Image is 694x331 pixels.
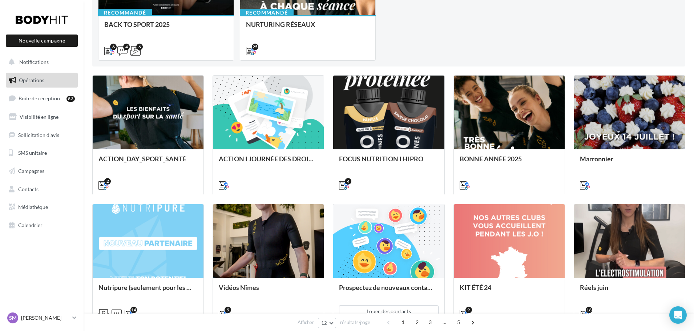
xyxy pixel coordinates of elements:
button: Louer des contacts [339,305,438,318]
div: ACTION_DAY_SPORT_SANTÉ [98,155,198,170]
span: Calendrier [18,222,43,228]
span: Afficher [298,319,314,326]
a: Calendrier [4,218,79,233]
a: Contacts [4,182,79,197]
span: 5 [453,316,464,328]
span: Boîte de réception [19,95,60,101]
span: SMS unitaire [18,150,47,156]
span: SM [9,314,17,322]
span: Notifications [19,59,49,65]
div: 16 [586,307,592,313]
div: 83 [66,96,75,102]
span: Médiathèque [18,204,48,210]
div: Réels juin [580,284,679,298]
a: Sollicitation d'avis [4,128,79,143]
div: Prospectez de nouveaux contacts [339,284,438,298]
div: Nutripure (seulement pour les clubs test) [98,284,198,298]
span: Campagnes [18,168,44,174]
div: Vidéos Nîmes [219,284,318,298]
div: 6 [136,44,143,50]
div: 2 [104,178,111,185]
div: NURTURING RÉSEAUX [246,21,370,35]
a: SMS unitaire [4,145,79,161]
span: 12 [321,320,327,326]
div: 4 [123,44,130,50]
span: Contacts [18,186,39,192]
div: 4 [345,178,351,185]
div: BONNE ANNÉE 2025 [460,155,559,170]
span: Sollicitation d'avis [18,132,59,138]
span: 1 [397,316,409,328]
a: Médiathèque [4,199,79,215]
div: 6 [110,44,117,50]
span: Visibilité en ligne [20,114,58,120]
a: Campagnes [4,164,79,179]
div: Recommandé [98,9,152,17]
a: Boîte de réception83 [4,90,79,106]
span: résultats/page [340,319,370,326]
div: 25 [252,44,258,50]
a: Visibilité en ligne [4,109,79,125]
button: 12 [318,318,336,328]
span: 3 [424,316,436,328]
div: 9 [465,307,472,313]
a: Opérations [4,73,79,88]
div: BACK TO SPORT 2025 [104,21,228,35]
div: 9 [225,307,231,313]
span: ... [439,316,450,328]
button: Notifications [4,55,76,70]
span: 2 [411,316,423,328]
div: Open Intercom Messenger [669,306,687,324]
div: KIT ÉTÉ 24 [460,284,559,298]
div: ACTION I JOURNÉE DES DROITS DES FEMMES [219,155,318,170]
div: 14 [130,307,137,313]
span: Opérations [19,77,44,83]
p: [PERSON_NAME] [21,314,69,322]
button: Nouvelle campagne [6,35,78,47]
div: Marronnier [580,155,679,170]
div: Recommandé [240,9,294,17]
a: SM [PERSON_NAME] [6,311,78,325]
div: FOCUS NUTRITION I HIPRO [339,155,438,170]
